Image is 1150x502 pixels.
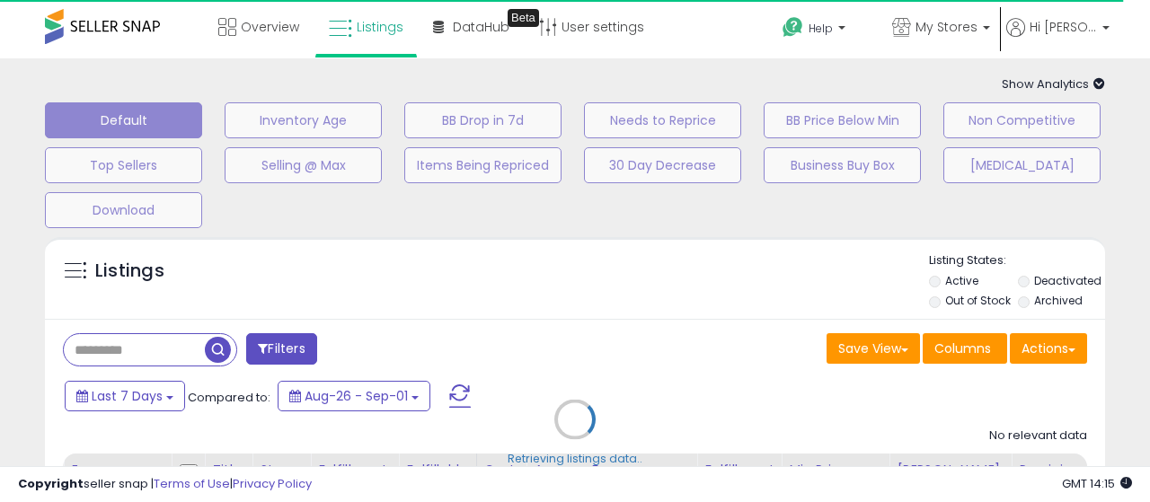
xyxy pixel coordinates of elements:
div: seller snap | | [18,476,312,493]
button: Inventory Age [225,102,382,138]
button: Top Sellers [45,147,202,183]
button: [MEDICAL_DATA] [943,147,1101,183]
span: Help [809,21,833,36]
button: Download [45,192,202,228]
span: Overview [241,18,299,36]
button: Non Competitive [943,102,1101,138]
a: Hi [PERSON_NAME] [1006,18,1110,58]
i: Get Help [782,16,804,39]
button: Needs to Reprice [584,102,741,138]
div: Retrieving listings data.. [508,451,642,467]
button: Items Being Repriced [404,147,562,183]
span: DataHub [453,18,509,36]
button: Default [45,102,202,138]
button: 30 Day Decrease [584,147,741,183]
strong: Copyright [18,475,84,492]
span: My Stores [916,18,977,36]
span: Hi [PERSON_NAME] [1030,18,1097,36]
button: Selling @ Max [225,147,382,183]
div: Tooltip anchor [508,9,539,27]
button: Business Buy Box [764,147,921,183]
span: Listings [357,18,403,36]
button: BB Price Below Min [764,102,921,138]
button: BB Drop in 7d [404,102,562,138]
span: Show Analytics [1002,75,1105,92]
a: Help [768,3,876,58]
